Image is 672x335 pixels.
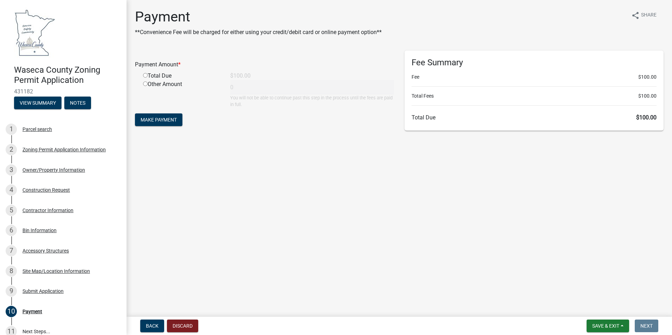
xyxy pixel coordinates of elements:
[22,188,70,192] div: Construction Request
[135,8,382,25] h1: Payment
[641,11,657,20] span: Share
[640,323,653,329] span: Next
[638,73,657,81] span: $100.00
[22,269,90,274] div: Site Map/Location Information
[22,248,69,253] div: Accessory Structures
[587,320,629,332] button: Save & Exit
[14,97,62,109] button: View Summary
[64,97,91,109] button: Notes
[636,114,657,121] span: $100.00
[6,285,17,297] div: 9
[130,60,399,69] div: Payment Amount
[22,289,64,294] div: Submit Application
[22,228,57,233] div: Bin Information
[6,265,17,277] div: 8
[146,323,159,329] span: Back
[135,28,382,37] p: **Convenience Fee will be charged for either using your credit/debit card or online payment option**
[635,320,658,332] button: Next
[141,117,177,123] span: Make Payment
[6,144,17,155] div: 2
[6,164,17,176] div: 3
[412,114,657,121] h6: Total Due
[412,92,657,100] li: Total Fees
[6,306,17,317] div: 10
[631,11,640,20] i: share
[592,323,619,329] span: Save & Exit
[22,127,52,132] div: Parcel search
[6,124,17,135] div: 1
[138,80,225,108] div: Other Amount
[638,92,657,100] span: $100.00
[135,113,182,126] button: Make Payment
[22,208,73,213] div: Contractor Information
[14,100,62,106] wm-modal-confirm: Summary
[22,309,42,314] div: Payment
[6,184,17,196] div: 4
[14,88,112,95] span: 431182
[64,100,91,106] wm-modal-confirm: Notes
[167,320,198,332] button: Discard
[138,72,225,80] div: Total Due
[22,167,85,172] div: Owner/Property Information
[6,245,17,256] div: 7
[14,65,121,85] h4: Waseca County Zoning Permit Application
[412,58,657,68] h6: Fee Summary
[6,205,17,216] div: 5
[6,225,17,236] div: 6
[626,8,662,22] button: shareShare
[140,320,164,332] button: Back
[22,147,106,152] div: Zoning Permit Application Information
[14,7,56,58] img: Waseca County, Minnesota
[412,73,657,81] li: Fee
